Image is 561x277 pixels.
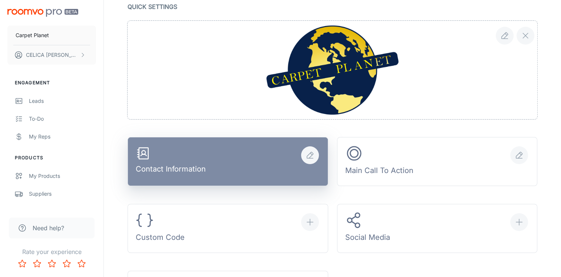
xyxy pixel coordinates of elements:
[15,256,30,271] button: Rate 1 star
[136,211,185,246] div: Custom Code
[337,204,538,253] button: Social Media
[265,24,400,116] img: file preview
[29,133,96,141] div: My Reps
[7,9,78,17] img: Roomvo PRO Beta
[44,256,59,271] button: Rate 3 star
[345,144,413,179] div: Main Call To Action
[16,31,49,39] p: Carpet Planet
[136,146,206,177] div: Contact Information
[29,208,96,216] div: QR Codes
[128,204,328,253] button: Custom Code
[7,26,96,45] button: Carpet Planet
[59,256,74,271] button: Rate 4 star
[26,51,78,59] p: CELICA [PERSON_NAME]
[30,256,44,271] button: Rate 2 star
[33,224,64,232] span: Need help?
[337,137,538,186] button: Main Call To Action
[29,97,96,105] div: Leads
[29,115,96,123] div: To-do
[6,247,98,256] p: Rate your experience
[128,137,328,186] button: Contact Information
[74,256,89,271] button: Rate 5 star
[345,211,390,246] div: Social Media
[29,190,96,198] div: Suppliers
[128,1,537,12] p: Quick Settings
[7,45,96,65] button: CELICA [PERSON_NAME]
[29,172,96,180] div: My Products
